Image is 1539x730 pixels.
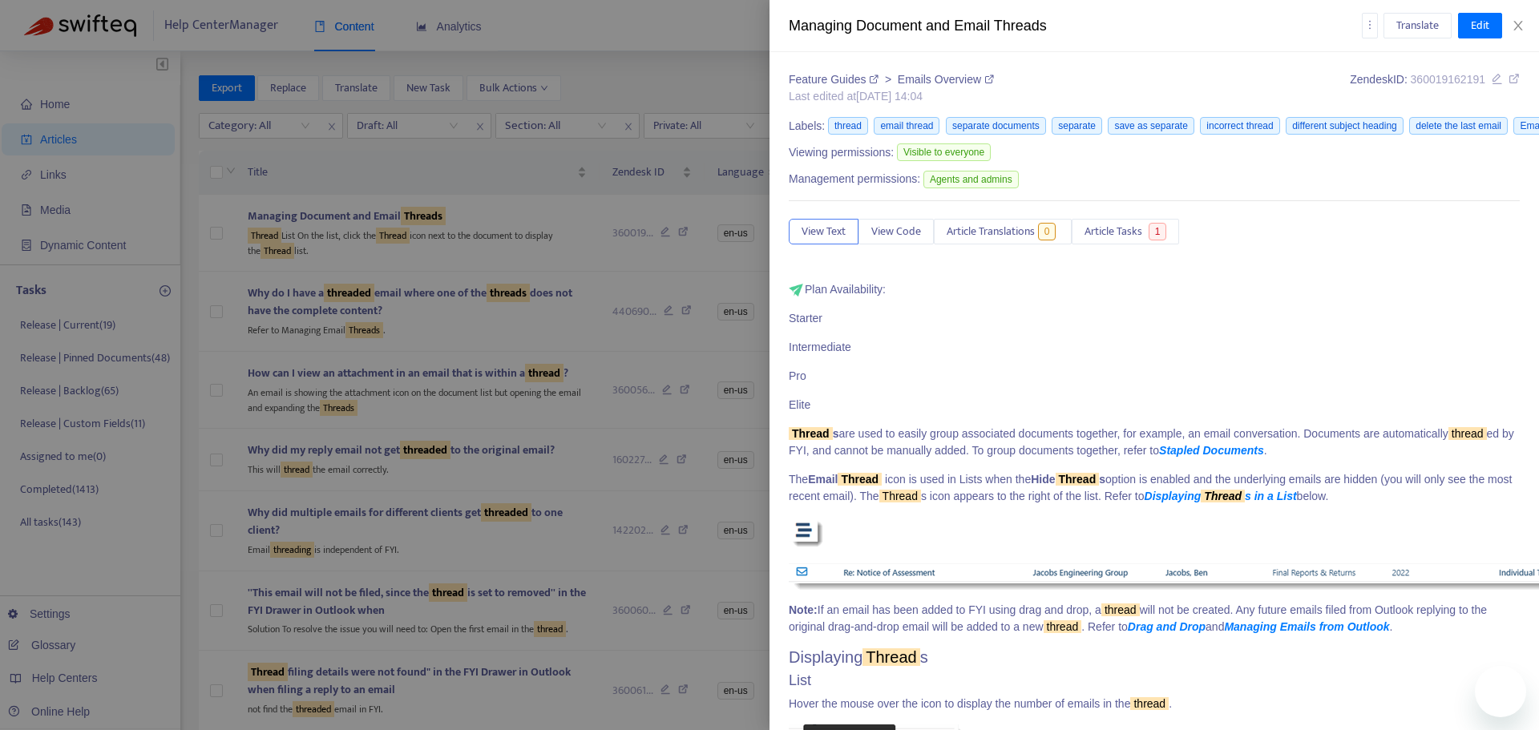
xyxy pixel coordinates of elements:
p: Hover the mouse over the icon to display the number of emails in the . [789,696,1520,712]
strong: Email [808,473,885,486]
span: Management permissions: [789,171,920,188]
div: Zendesk ID: [1350,71,1520,105]
span: more [1364,19,1375,30]
p: Pro [789,368,1520,385]
sqkw: Thread [838,473,882,486]
span: incorrect thread [1200,117,1279,135]
p: Plan Availability: [789,281,1520,298]
strong: Hide s [1031,473,1105,486]
p: Starter [789,310,1520,327]
span: thread [828,117,868,135]
img: 2498_<sqkw>Thread</sqkw>_Icon.gif [789,517,827,551]
iframe: Button to launch messaging window [1475,666,1526,717]
span: View Text [802,223,846,240]
sqkw: thread [1044,620,1082,633]
div: Last edited at [DATE] 14:04 [789,88,994,105]
sqkw: Thread [862,648,919,666]
p: If an email has been added to FYI using drag and drop, a will not be created. Any future emails f... [789,602,1520,635]
sqkw: Thread [1056,473,1100,486]
strong: s [789,427,838,440]
span: save as separate [1108,117,1194,135]
sqkw: thread [1448,427,1487,440]
a: Emails Overview [898,73,994,86]
span: View Code [871,223,921,240]
span: Article Tasks [1085,223,1142,240]
button: Edit [1458,13,1502,38]
span: 1 [1149,223,1167,240]
span: email thread [874,117,939,135]
button: Translate [1383,13,1452,38]
p: are used to easily group associated documents together, for example, an email conversation. Docum... [789,425,1520,459]
span: separate documents [946,117,1046,135]
a: Managing Emails from Outlook [1224,620,1389,633]
button: View Code [858,219,934,244]
span: Agents and admins [923,171,1019,188]
h3: List [789,672,1520,690]
span: close [1512,19,1525,32]
span: Edit [1471,17,1489,34]
button: Article Tasks1 [1072,219,1179,244]
button: Close [1507,18,1529,34]
button: more [1362,13,1378,38]
span: Article Translations [947,223,1035,240]
sqkw: thread [1101,603,1140,616]
a: Feature Guides [789,73,882,86]
span: separate [1052,117,1102,135]
p: Intermediate [789,339,1520,356]
a: Drag and Drop [1128,620,1206,633]
span: 360019162191 [1411,73,1485,86]
button: View Text [789,219,858,244]
sqkw: Thread [879,490,921,502]
strong: Displaying s in a List [1145,490,1297,502]
p: The icon is used in Lists when the option is enabled and the underlying emails are hidden (you wi... [789,471,1520,505]
span: different subject heading [1286,117,1404,135]
div: Managing Document and Email Threads [789,15,1362,37]
span: 0 [1038,223,1056,240]
span: delete the last email [1409,117,1508,135]
sqkw: Thread [789,427,833,440]
button: Article Translations0 [934,219,1072,244]
sqkw: Thread [1201,490,1245,502]
strong: Note: [789,603,818,616]
span: Visible to everyone [897,143,991,161]
span: Viewing permissions: [789,144,894,161]
img: fyi_arrow_HC_icon.png [789,284,805,296]
span: Translate [1396,17,1439,34]
sqkw: thread [1130,697,1169,710]
a: Stapled Documents [1159,444,1264,457]
a: DisplayingThreads in a List [1145,490,1297,502]
div: > [789,71,994,88]
p: Elite [789,397,1520,413]
span: Labels: [789,118,825,135]
h2: Displaying s [789,647,1520,667]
